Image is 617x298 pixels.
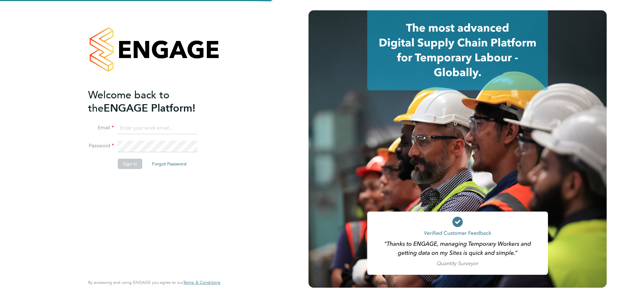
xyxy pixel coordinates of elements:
label: Email [88,124,114,131]
span: Welcome back to the [88,89,169,114]
a: Terms & Conditions [183,280,220,285]
label: Password [88,143,114,149]
button: Sign In [118,159,142,169]
h2: ENGAGE Platform! [88,88,214,115]
button: Forgot Password [147,159,192,169]
input: Enter your work email... [118,123,197,134]
span: By accessing and using ENGAGE you agree to our [88,280,220,285]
